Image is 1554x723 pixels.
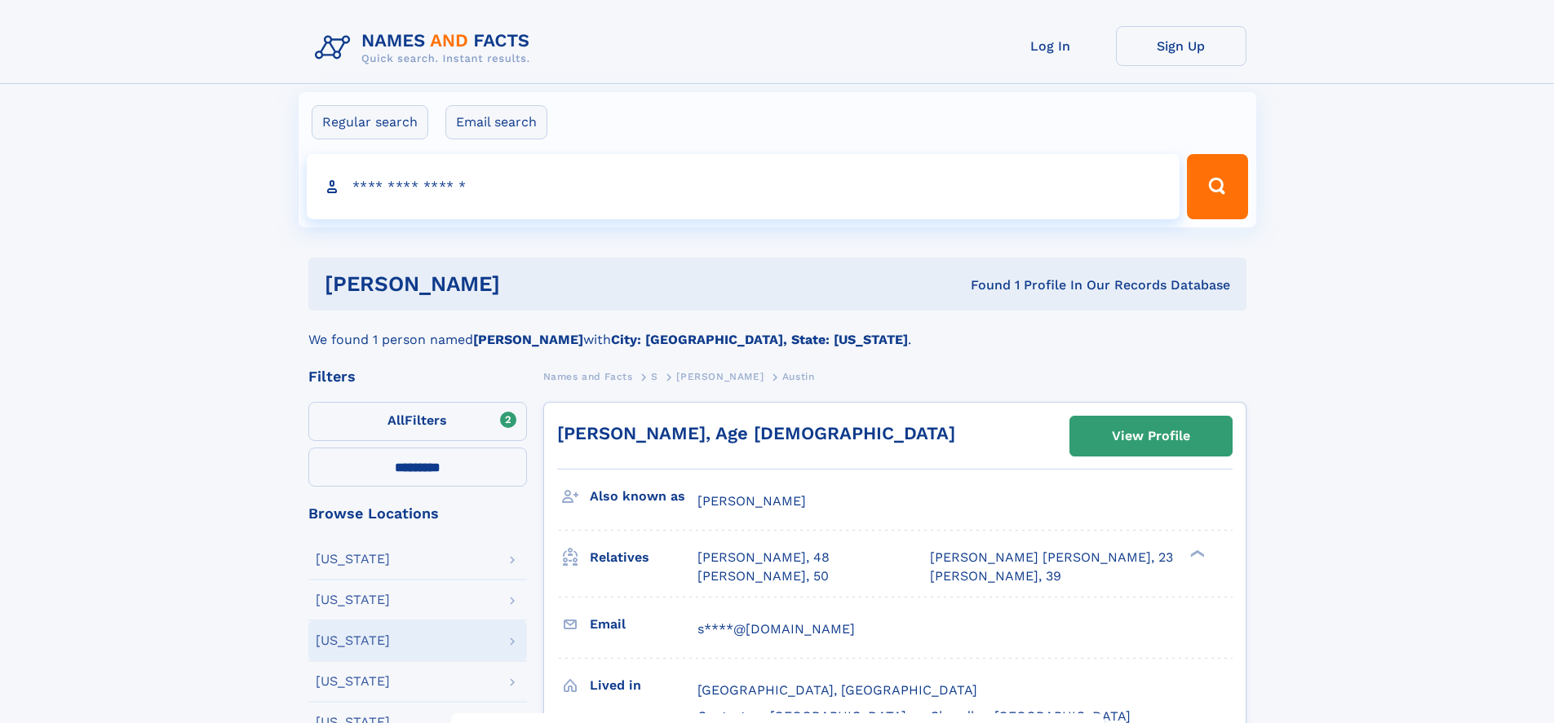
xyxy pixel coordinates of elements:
div: ❯ [1186,549,1206,559]
a: View Profile [1070,417,1232,456]
span: [PERSON_NAME] [697,493,806,509]
div: [US_STATE] [316,634,390,647]
h3: Relatives [590,544,697,571]
span: [PERSON_NAME] [676,371,764,382]
div: [US_STATE] [316,553,390,566]
input: search input [307,154,1180,219]
h1: [PERSON_NAME] [325,274,736,294]
a: Names and Facts [543,366,633,386]
a: [PERSON_NAME] [676,366,764,386]
div: Filters [308,369,527,384]
a: [PERSON_NAME], Age [DEMOGRAPHIC_DATA] [557,423,955,443]
label: Email search [445,105,547,139]
div: [US_STATE] [316,675,390,688]
div: [US_STATE] [316,593,390,606]
div: We found 1 person named with . [308,311,1246,350]
div: View Profile [1112,417,1190,455]
a: [PERSON_NAME], 48 [697,549,830,566]
span: All [387,412,405,428]
h3: Email [590,611,697,638]
span: S [651,371,658,382]
a: Sign Up [1116,26,1246,66]
a: [PERSON_NAME], 39 [930,567,1061,585]
div: Found 1 Profile In Our Records Database [735,276,1230,294]
b: City: [GEOGRAPHIC_DATA], State: [US_STATE] [611,332,908,347]
div: Browse Locations [308,506,527,521]
b: [PERSON_NAME] [473,332,583,347]
label: Regular search [312,105,428,139]
h3: Lived in [590,672,697,699]
h3: Also known as [590,483,697,510]
a: Log In [985,26,1116,66]
span: [GEOGRAPHIC_DATA], [GEOGRAPHIC_DATA] [697,682,977,698]
a: [PERSON_NAME], 50 [697,567,829,585]
a: S [651,366,658,386]
button: Search Button [1187,154,1247,219]
span: Austin [782,371,815,382]
img: Logo Names and Facts [308,26,543,70]
label: Filters [308,402,527,441]
a: [PERSON_NAME] [PERSON_NAME], 23 [930,549,1173,566]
